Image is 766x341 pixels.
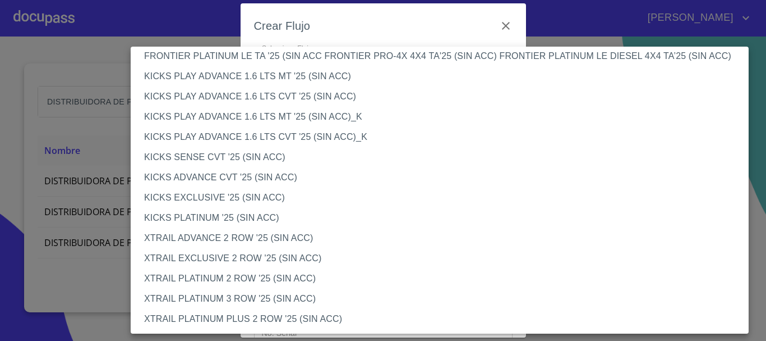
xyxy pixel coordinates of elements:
li: KICKS PLATINUM '25 (SIN ACC) [131,208,757,228]
li: KICKS PLAY ADVANCE 1.6 LTS CVT '25 (SIN ACC)_K [131,127,757,147]
li: KICKS ADVANCE CVT '25 (SIN ACC) [131,167,757,188]
li: KICKS PLAY ADVANCE 1.6 LTS CVT '25 (SIN ACC) [131,87,757,107]
li: KICKS SENSE CVT '25 (SIN ACC) [131,147,757,167]
li: XTRAIL PLATINUM 3 ROW '25 (SIN ACC) [131,289,757,309]
li: KICKS PLAY ADVANCE 1.6 LTS MT '25 (SIN ACC)_K [131,107,757,127]
li: XTRAIL EXCLUSIVE 2 ROW '25 (SIN ACC) [131,248,757,269]
li: KICKS PLAY ADVANCE 1.6 LTS MT '25 (SIN ACC) [131,66,757,87]
li: XTRAIL PLATINUM 2 ROW '25 (SIN ACC) [131,269,757,289]
li: KICKS EXCLUSIVE '25 (SIN ACC) [131,188,757,208]
li: FRONTIER PLATINUM LE TA '25 (SIN ACC FRONTIER PRO-4X 4X4 TA'25 (SIN ACC) FRONTIER PLATINUM LE DIE... [131,46,757,66]
li: XTRAIL ADVANCE 2 ROW '25 (SIN ACC) [131,228,757,248]
li: XTRAIL PLATINUM PLUS 2 ROW '25 (SIN ACC) [131,309,757,329]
